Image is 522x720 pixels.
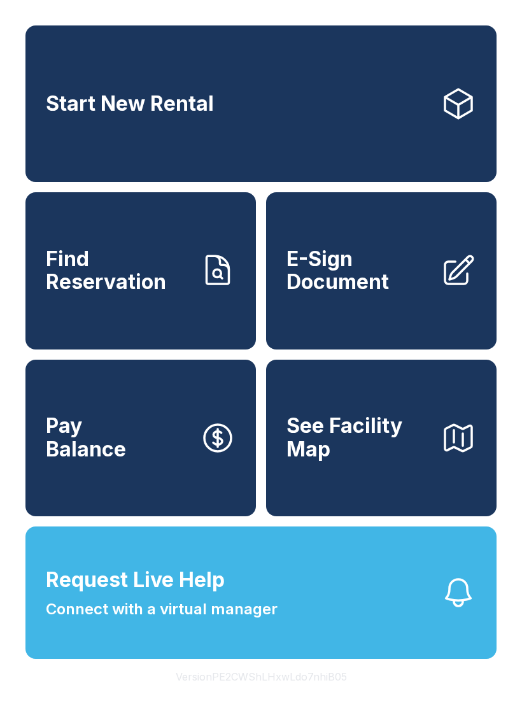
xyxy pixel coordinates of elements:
span: Find Reservation [46,248,190,294]
span: Connect with a virtual manager [46,598,278,621]
button: VersionPE2CWShLHxwLdo7nhiB05 [166,659,357,695]
a: Start New Rental [25,25,497,182]
a: E-Sign Document [266,192,497,349]
button: Request Live HelpConnect with a virtual manager [25,526,497,659]
span: Request Live Help [46,565,225,595]
span: E-Sign Document [286,248,430,294]
span: See Facility Map [286,414,430,461]
span: Start New Rental [46,92,214,116]
span: Pay Balance [46,414,126,461]
a: PayBalance [25,360,256,516]
a: Find Reservation [25,192,256,349]
button: See Facility Map [266,360,497,516]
